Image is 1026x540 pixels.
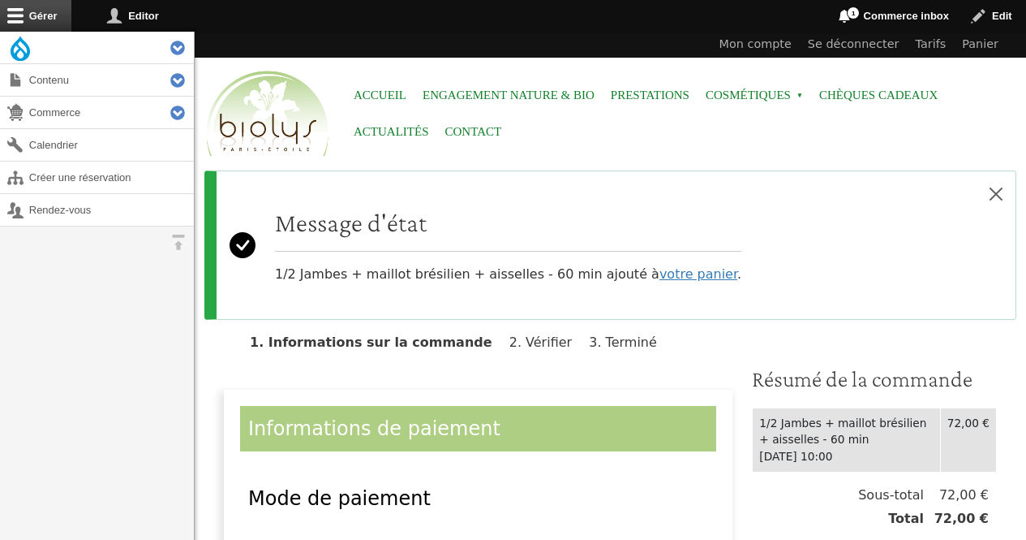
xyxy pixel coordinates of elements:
[940,408,996,472] td: 72,00 €
[195,32,1026,171] header: Entête du site
[924,486,989,505] span: 72,00 €
[858,486,924,505] span: Sous-total
[711,32,800,58] a: Mon compte
[354,114,429,150] a: Actualités
[248,417,500,440] span: Informations de paiement
[796,93,803,99] span: »
[706,77,803,114] span: Cosmétiques
[275,207,741,284] div: 1/2 Jambes + maillot brésilien + aisselles - 60 min ajouté à .
[924,509,989,529] span: 72,00 €
[611,77,689,114] a: Prestations
[230,184,255,306] svg: Success:
[248,487,431,510] span: Mode de paiement
[908,32,955,58] a: Tarifs
[759,415,933,448] div: 1/2 Jambes + maillot brésilien + aisselles - 60 min
[819,77,938,114] a: Chèques cadeaux
[759,450,832,463] time: [DATE] 10:00
[204,171,1016,320] div: Message d'état
[423,77,595,114] a: Engagement Nature & Bio
[445,114,502,150] a: Contact
[752,365,997,393] h3: Résumé de la commande
[250,335,505,350] li: Informations sur la commande
[888,509,924,529] span: Total
[162,227,194,258] button: Orientation horizontale
[354,77,406,114] a: Accueil
[275,207,741,238] h2: Message d'état
[800,32,908,58] a: Se déconnecter
[954,32,1007,58] a: Panier
[589,335,670,350] li: Terminé
[977,171,1015,217] button: Close
[659,266,737,282] a: votre panier
[203,68,333,161] img: Accueil
[509,335,585,350] li: Vérifier
[847,6,860,19] span: 1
